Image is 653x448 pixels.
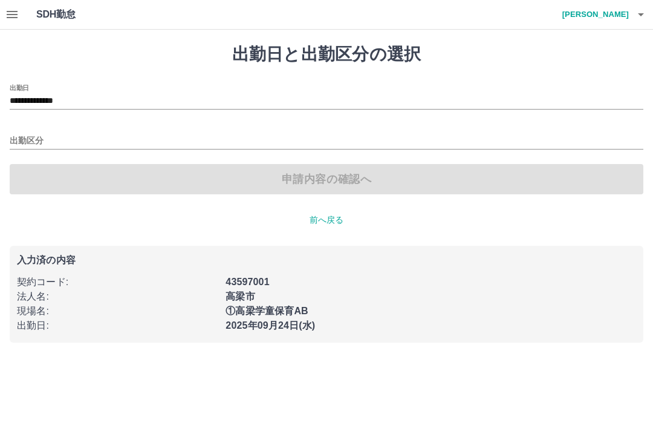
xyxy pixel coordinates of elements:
[17,255,636,265] p: 入力済の内容
[17,275,218,289] p: 契約コード :
[17,304,218,318] p: 現場名 :
[226,291,255,301] b: 高梁市
[226,277,269,287] b: 43597001
[226,320,315,331] b: 2025年09月24日(水)
[10,44,643,65] h1: 出勤日と出勤区分の選択
[226,306,308,316] b: ①高梁学童保育AB
[17,289,218,304] p: 法人名 :
[10,83,29,92] label: 出勤日
[10,214,643,226] p: 前へ戻る
[17,318,218,333] p: 出勤日 :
